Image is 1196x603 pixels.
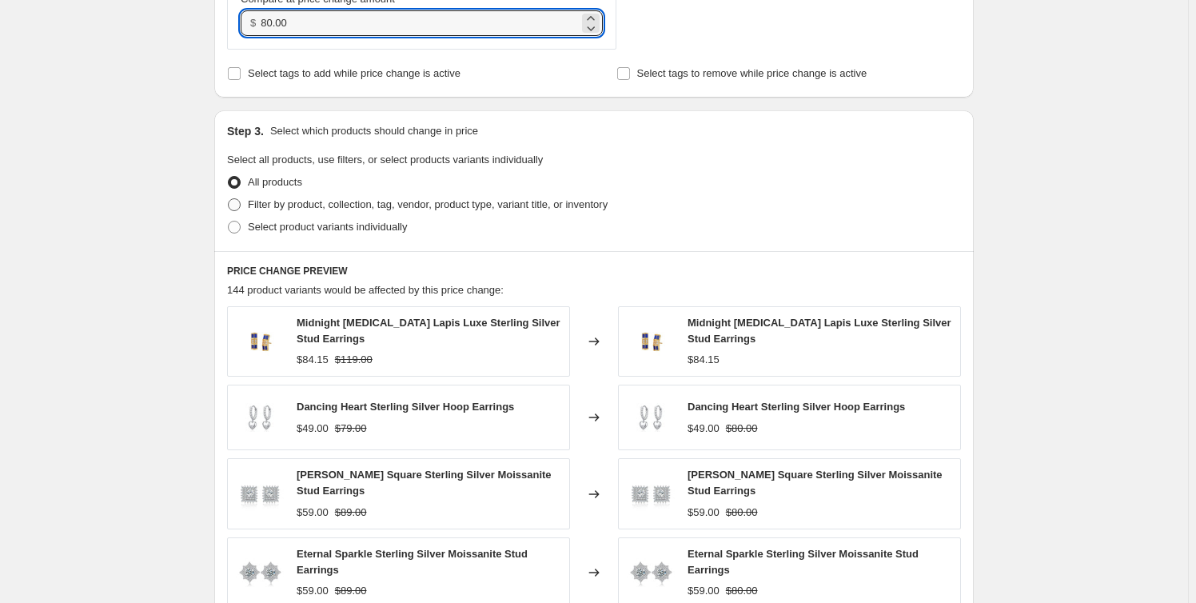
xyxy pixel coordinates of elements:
strike: $89.00 [335,505,367,521]
span: [PERSON_NAME] Square Sterling Silver Moissanite Stud Earrings [688,469,943,497]
img: d85aac026493f18dc08fec78523336c_1_80x.webp [627,393,675,441]
span: Eternal Sparkle Sterling Silver Moissanite Stud Earrings [688,548,919,576]
span: Select tags to add while price change is active [248,67,460,79]
div: $49.00 [688,421,720,437]
strike: $80.00 [726,421,758,437]
img: O1CN01WT9R9Q1HYFMMI0RK5__2904150769-0-cib_1_80x.webp [627,317,675,365]
span: 144 product variants would be affected by this price change: [227,284,504,296]
div: $59.00 [688,505,720,521]
span: Select tags to remove while price change is active [637,67,867,79]
span: Midnight [MEDICAL_DATA] Lapis Luxe Sterling Silver Stud Earrings [297,317,560,345]
span: $ [250,17,256,29]
strike: $119.00 [335,352,373,368]
strike: $89.00 [335,583,367,599]
span: Midnight [MEDICAL_DATA] Lapis Luxe Sterling Silver Stud Earrings [688,317,951,345]
div: $84.15 [297,352,329,368]
h2: Step 3. [227,123,264,139]
img: O1CN01Wv1N0g223pE7Yvu3O__2208307377065-0-cib_1_80x.webp [236,470,284,518]
span: Filter by product, collection, tag, vendor, product type, variant title, or inventory [248,198,608,210]
span: Eternal Sparkle Sterling Silver Moissanite Stud Earrings [297,548,528,576]
img: O1CN01WT9R9Q1HYFMMI0RK5__2904150769-0-cib_1_80x.webp [236,317,284,365]
div: $59.00 [688,583,720,599]
strike: $79.00 [335,421,367,437]
span: [PERSON_NAME] Square Sterling Silver Moissanite Stud Earrings [297,469,552,497]
span: Select product variants individually [248,221,407,233]
div: $59.00 [297,583,329,599]
strike: $80.00 [726,583,758,599]
div: $84.15 [688,352,720,368]
h6: PRICE CHANGE PREVIEW [227,265,961,278]
img: d85aac026493f18dc08fec78523336c_1_80x.webp [236,393,284,441]
div: $49.00 [297,421,329,437]
strike: $80.00 [726,505,758,521]
p: Select which products should change in price [270,123,478,139]
span: All products [248,176,302,188]
span: Select all products, use filters, or select products variants individually [227,154,543,166]
img: O1CN012KSjAX223pFKrUuhx__2208307377065-0-cib_1_80x.webp [627,549,675,597]
div: $59.00 [297,505,329,521]
span: Dancing Heart Sterling Silver Hoop Earrings [297,401,514,413]
span: Dancing Heart Sterling Silver Hoop Earrings [688,401,905,413]
img: O1CN012KSjAX223pFKrUuhx__2208307377065-0-cib_1_80x.webp [236,549,284,597]
input: 80.00 [261,10,578,36]
img: O1CN01Wv1N0g223pE7Yvu3O__2208307377065-0-cib_1_80x.webp [627,470,675,518]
